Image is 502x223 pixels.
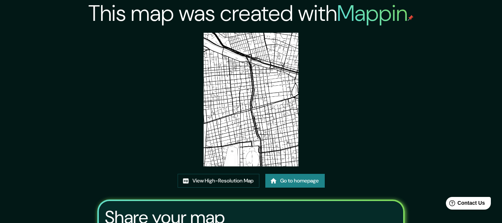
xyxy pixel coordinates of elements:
[408,15,414,21] img: mappin-pin
[178,174,259,188] a: View High-Resolution Map
[265,174,325,188] a: Go to homepage
[436,194,494,215] iframe: Help widget launcher
[204,33,298,166] img: created-map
